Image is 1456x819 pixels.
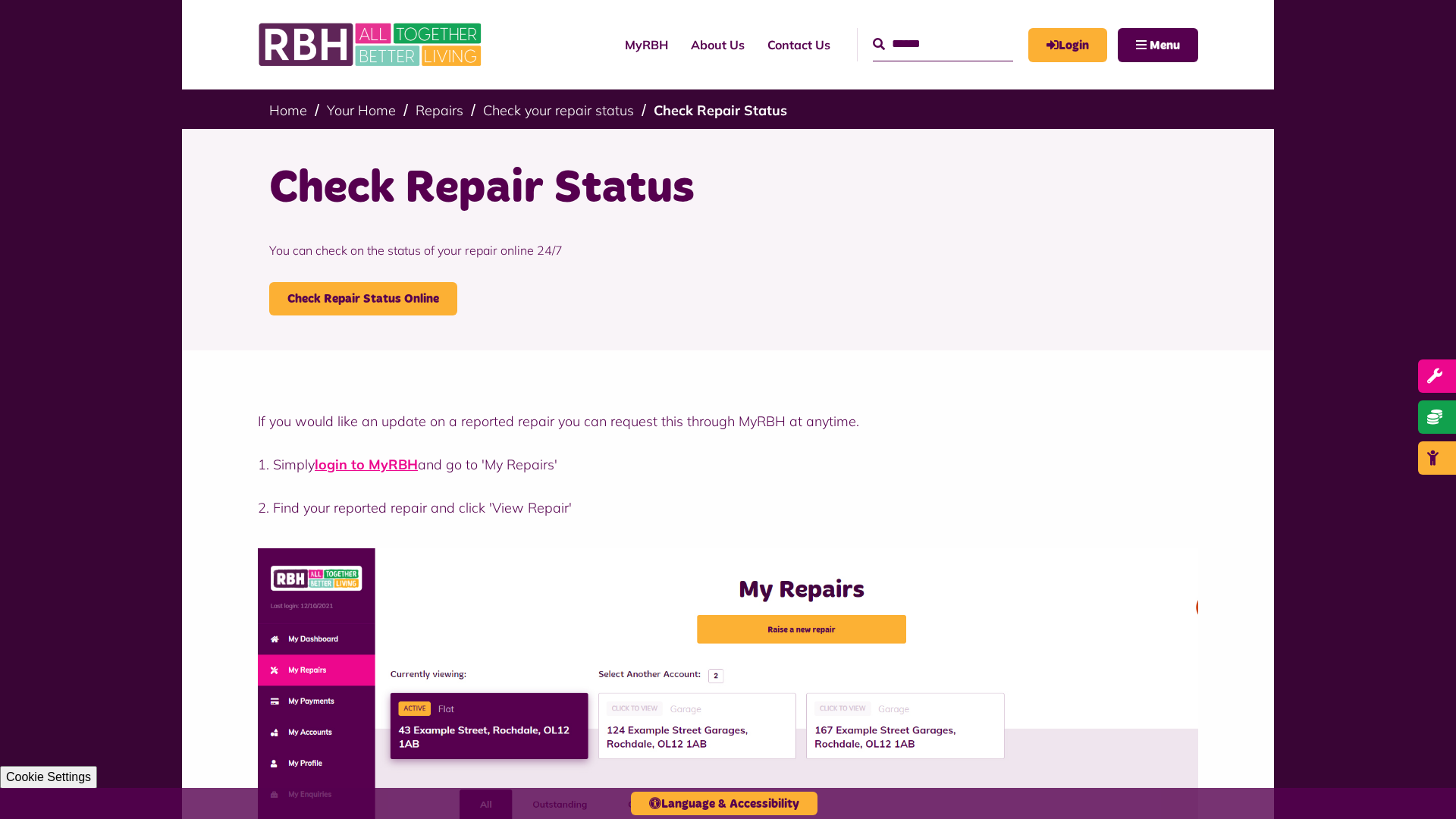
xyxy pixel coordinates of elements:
[654,102,787,119] a: Check Repair Status
[269,282,457,315] a: Check Repair Status Online
[1150,39,1180,52] span: Menu
[631,792,817,815] button: Language & Accessibility
[756,24,842,65] a: Contact Us
[679,24,756,65] a: About Us
[315,456,418,473] a: login to MyRBH
[258,497,1198,518] p: 2. Find your reported repair and click 'View Repair'
[258,411,1198,431] p: If you would like an update on a reported repair you can request this through MyRBH at anytime.
[483,102,634,119] a: Check your repair status
[613,24,679,65] a: MyRBH
[1028,28,1107,62] a: MyRBH
[416,102,463,119] a: Repairs
[1388,751,1456,819] iframe: Netcall Web Assistant for live chat
[1118,28,1198,62] button: Navigation
[327,102,396,119] a: Your Home
[269,159,1187,218] h1: Check Repair Status
[269,102,307,119] a: Home
[269,218,1187,282] p: You can check on the status of your repair online 24/7
[258,454,1198,475] p: 1. Simply and go to 'My Repairs'
[258,15,485,74] img: RBH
